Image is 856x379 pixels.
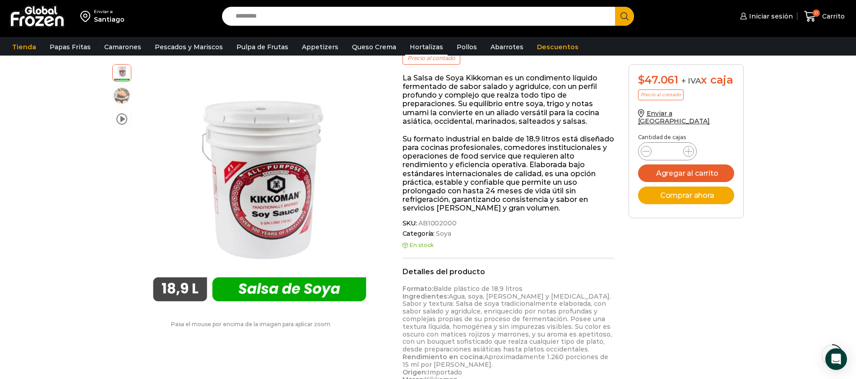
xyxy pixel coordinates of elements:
[638,73,678,86] bdi: 47.061
[747,12,793,21] span: Iniciar sesión
[94,15,125,24] div: Santiago
[403,267,615,276] h2: Detalles del producto
[8,38,41,56] a: Tienda
[638,89,684,100] p: Precio al contado
[820,12,845,21] span: Carrito
[297,38,343,56] a: Appetizers
[615,7,634,26] button: Search button
[403,230,615,238] span: Categoría:
[638,109,710,125] a: Enviar a [GEOGRAPHIC_DATA]
[150,38,227,56] a: Pescados y Mariscos
[638,164,735,182] button: Agregar al carrito
[435,230,451,238] a: Soya
[94,9,125,15] div: Enviar a
[113,87,131,105] span: salsa soya
[681,76,701,85] span: + IVA
[825,348,847,370] div: Open Intercom Messenger
[403,135,615,213] p: Su formato industrial en balde de 18,9 litros está diseñado para cocinas profesionales, comedores...
[417,220,457,227] span: AB1002000
[813,9,820,17] span: 0
[659,145,676,158] input: Product quantity
[232,38,293,56] a: Pulpa de Frutas
[403,285,433,293] strong: Formato:
[403,368,427,376] strong: Origen:
[403,220,615,227] span: SKU:
[405,38,448,56] a: Hortalizas
[45,38,95,56] a: Papas Fritas
[802,6,847,27] a: 0 Carrito
[112,321,389,328] p: Pasa el mouse por encima de la imagen para aplicar zoom
[638,73,645,86] span: $
[403,74,615,126] p: La Salsa de Soya Kikkoman es un condimento líquido fermentado de sabor salado y agridulce, con un...
[403,292,449,300] strong: Ingredientes:
[100,38,146,56] a: Camarones
[113,63,131,81] span: salsa de soya kikkoman
[638,187,735,204] button: Comprar ahora
[738,7,793,25] a: Iniciar sesión
[486,38,528,56] a: Abarrotes
[638,74,735,87] div: x caja
[452,38,481,56] a: Pollos
[80,9,94,24] img: address-field-icon.svg
[403,353,484,361] strong: Rendimiento en cocina:
[136,64,384,312] div: 1 / 3
[403,242,615,248] p: En stock
[638,134,735,140] p: Cantidad de cajas
[403,52,460,64] p: Precio al contado
[136,64,384,312] img: salsa de soya kikkoman
[347,38,401,56] a: Queso Crema
[532,38,583,56] a: Descuentos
